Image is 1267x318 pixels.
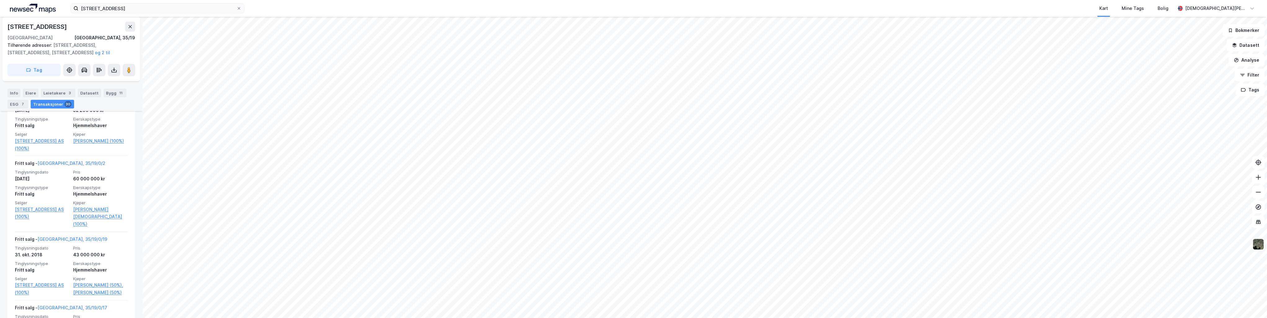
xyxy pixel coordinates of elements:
[1185,5,1247,12] div: [DEMOGRAPHIC_DATA][PERSON_NAME]
[73,137,128,145] a: [PERSON_NAME] (100%)
[73,289,128,296] a: [PERSON_NAME] (50%)
[73,200,128,205] span: Kjøper
[15,117,69,122] span: Tinglysningstype
[73,261,128,266] span: Eierskapstype
[15,281,69,296] a: [STREET_ADDRESS] AS (100%)
[1099,5,1108,12] div: Kart
[7,100,28,108] div: ESG
[15,175,69,183] div: [DATE]
[31,100,74,108] div: Transaksjoner
[73,132,128,137] span: Kjøper
[1158,5,1168,12] div: Bolig
[15,137,69,152] a: [STREET_ADDRESS] AS (100%)
[15,276,69,281] span: Selger
[1235,69,1265,81] button: Filter
[7,64,61,76] button: Tag
[78,89,101,97] div: Datasett
[15,206,69,221] a: [STREET_ADDRESS] AS (100%)
[23,89,38,97] div: Eiere
[73,170,128,175] span: Pris
[1122,5,1144,12] div: Mine Tags
[15,170,69,175] span: Tinglysningsdato
[41,89,75,97] div: Leietakere
[15,251,69,258] div: 31. okt. 2018
[73,206,128,228] a: [PERSON_NAME][DEMOGRAPHIC_DATA] (100%)
[20,101,26,107] div: 7
[7,34,53,42] div: [GEOGRAPHIC_DATA]
[15,190,69,198] div: Fritt salg
[1227,39,1265,51] button: Datasett
[73,190,128,198] div: Hjemmelshaver
[64,101,72,107] div: 30
[15,236,107,245] div: Fritt salg -
[67,90,73,96] div: 3
[73,281,128,289] a: [PERSON_NAME] (50%),
[15,185,69,190] span: Tinglysningstype
[38,305,107,310] a: [GEOGRAPHIC_DATA], 35/19/0/17
[73,175,128,183] div: 60 000 000 kr
[15,266,69,274] div: Fritt salg
[73,122,128,129] div: Hjemmelshaver
[38,161,105,166] a: [GEOGRAPHIC_DATA], 35/19/0/2
[73,266,128,274] div: Hjemmelshaver
[1236,288,1267,318] iframe: Chat Widget
[7,42,130,56] div: [STREET_ADDRESS], [STREET_ADDRESS], [STREET_ADDRESS]
[74,34,135,42] div: [GEOGRAPHIC_DATA], 35/19
[15,245,69,251] span: Tinglysningsdato
[73,276,128,281] span: Kjøper
[10,4,56,13] img: logo.a4113a55bc3d86da70a041830d287a7e.svg
[7,42,53,48] span: Tilhørende adresser:
[1229,54,1265,66] button: Analyse
[104,89,126,97] div: Bygg
[73,117,128,122] span: Eierskapstype
[1223,24,1265,37] button: Bokmerker
[15,261,69,266] span: Tinglysningstype
[1236,84,1265,96] button: Tags
[15,200,69,205] span: Selger
[118,90,124,96] div: 11
[7,89,20,97] div: Info
[73,245,128,251] span: Pris
[1252,238,1264,250] img: 9k=
[15,304,107,314] div: Fritt salg -
[78,4,236,13] input: Søk på adresse, matrikkel, gårdeiere, leietakere eller personer
[7,22,68,32] div: [STREET_ADDRESS]
[73,251,128,258] div: 43 000 000 kr
[38,236,107,242] a: [GEOGRAPHIC_DATA], 35/19/0/19
[15,122,69,129] div: Fritt salg
[15,160,105,170] div: Fritt salg -
[15,132,69,137] span: Selger
[73,185,128,190] span: Eierskapstype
